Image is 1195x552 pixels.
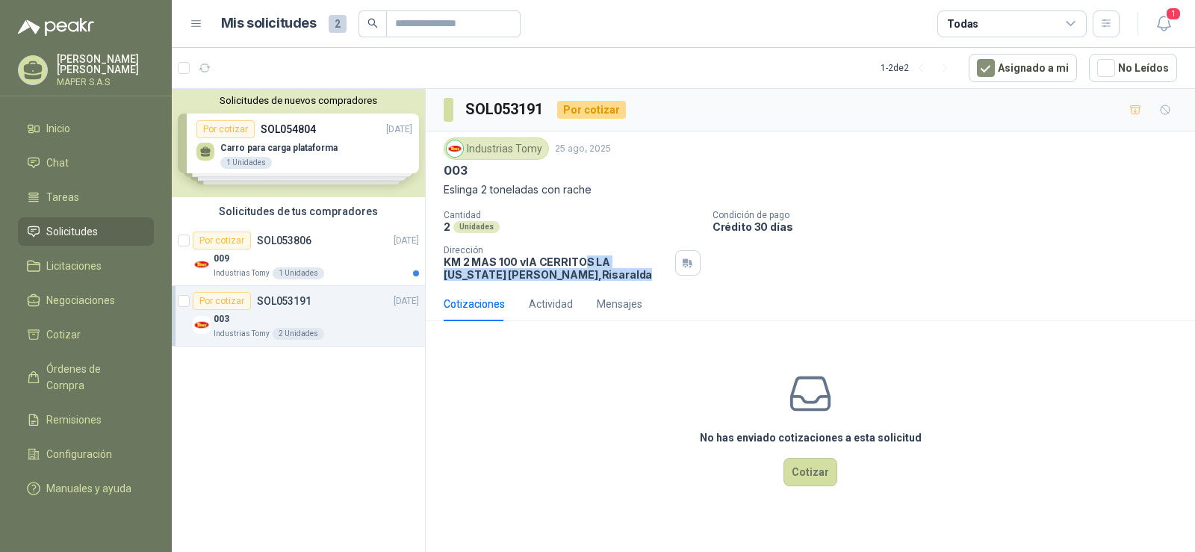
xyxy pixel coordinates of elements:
[394,234,419,248] p: [DATE]
[713,210,1189,220] p: Condición de pago
[444,255,669,281] p: KM 2 MAS 100 vIA CERRITOS LA [US_STATE] [PERSON_NAME] , Risaralda
[214,267,270,279] p: Industrias Tomy
[444,163,467,179] p: 003
[57,54,154,75] p: [PERSON_NAME] [PERSON_NAME]
[273,267,324,279] div: 1 Unidades
[18,286,154,314] a: Negociaciones
[257,296,311,306] p: SOL053191
[18,406,154,434] a: Remisiones
[700,429,922,446] h3: No has enviado cotizaciones a esta solicitud
[46,412,102,428] span: Remisiones
[193,255,211,273] img: Company Logo
[18,114,154,143] a: Inicio
[444,245,669,255] p: Dirección
[881,56,957,80] div: 1 - 2 de 2
[444,182,1177,198] p: Eslinga 2 toneladas con rache
[1150,10,1177,37] button: 1
[214,252,229,266] p: 009
[178,95,419,106] button: Solicitudes de nuevos compradores
[555,142,611,156] p: 25 ago, 2025
[193,292,251,310] div: Por cotizar
[783,458,837,486] button: Cotizar
[447,140,463,157] img: Company Logo
[257,235,311,246] p: SOL053806
[57,78,154,87] p: MAPER S.A.S
[46,446,112,462] span: Configuración
[18,149,154,177] a: Chat
[46,223,98,240] span: Solicitudes
[172,226,425,286] a: Por cotizarSOL053806[DATE] Company Logo009Industrias Tomy1 Unidades
[273,328,324,340] div: 2 Unidades
[18,355,154,400] a: Órdenes de Compra
[18,320,154,349] a: Cotizar
[329,15,347,33] span: 2
[193,316,211,334] img: Company Logo
[46,326,81,343] span: Cotizar
[444,210,701,220] p: Cantidad
[46,480,131,497] span: Manuales y ayuda
[18,440,154,468] a: Configuración
[18,217,154,246] a: Solicitudes
[394,294,419,308] p: [DATE]
[193,232,251,249] div: Por cotizar
[947,16,978,32] div: Todas
[46,361,140,394] span: Órdenes de Compra
[1165,7,1182,21] span: 1
[465,98,545,121] h3: SOL053191
[172,197,425,226] div: Solicitudes de tus compradores
[367,18,378,28] span: search
[1089,54,1177,82] button: No Leídos
[46,120,70,137] span: Inicio
[172,286,425,347] a: Por cotizarSOL053191[DATE] Company Logo003Industrias Tomy2 Unidades
[444,137,549,160] div: Industrias Tomy
[214,328,270,340] p: Industrias Tomy
[221,13,317,34] h1: Mis solicitudes
[18,474,154,503] a: Manuales y ayuda
[46,258,102,274] span: Licitaciones
[18,252,154,280] a: Licitaciones
[969,54,1077,82] button: Asignado a mi
[46,155,69,171] span: Chat
[444,220,450,233] p: 2
[529,296,573,312] div: Actividad
[18,183,154,211] a: Tareas
[444,296,505,312] div: Cotizaciones
[713,220,1189,233] p: Crédito 30 días
[172,89,425,197] div: Solicitudes de nuevos compradoresPor cotizarSOL054804[DATE] Carro para carga plataforma1 Unidades...
[557,101,626,119] div: Por cotizar
[46,189,79,205] span: Tareas
[18,18,94,36] img: Logo peakr
[597,296,642,312] div: Mensajes
[46,292,115,308] span: Negociaciones
[453,221,500,233] div: Unidades
[214,312,229,326] p: 003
